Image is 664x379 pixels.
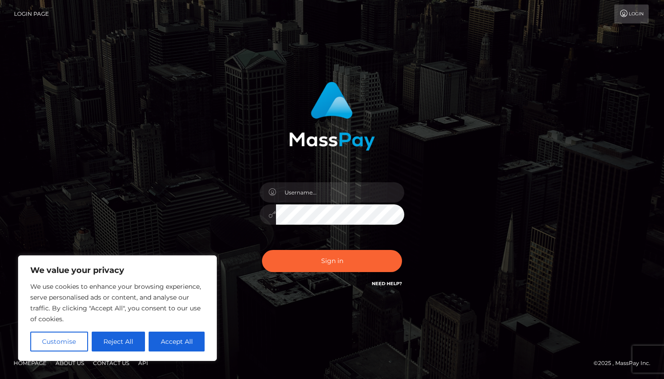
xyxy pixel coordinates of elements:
[18,255,217,361] div: We value your privacy
[30,281,205,324] p: We use cookies to enhance your browsing experience, serve personalised ads or content, and analys...
[276,182,404,203] input: Username...
[262,250,402,272] button: Sign in
[10,356,50,370] a: Homepage
[30,332,88,351] button: Customise
[30,265,205,276] p: We value your privacy
[289,82,375,151] img: MassPay Login
[149,332,205,351] button: Accept All
[594,358,657,368] div: © 2025 , MassPay Inc.
[52,356,88,370] a: About Us
[92,332,145,351] button: Reject All
[14,5,49,23] a: Login Page
[89,356,133,370] a: Contact Us
[614,5,649,23] a: Login
[135,356,152,370] a: API
[372,281,402,287] a: Need Help?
